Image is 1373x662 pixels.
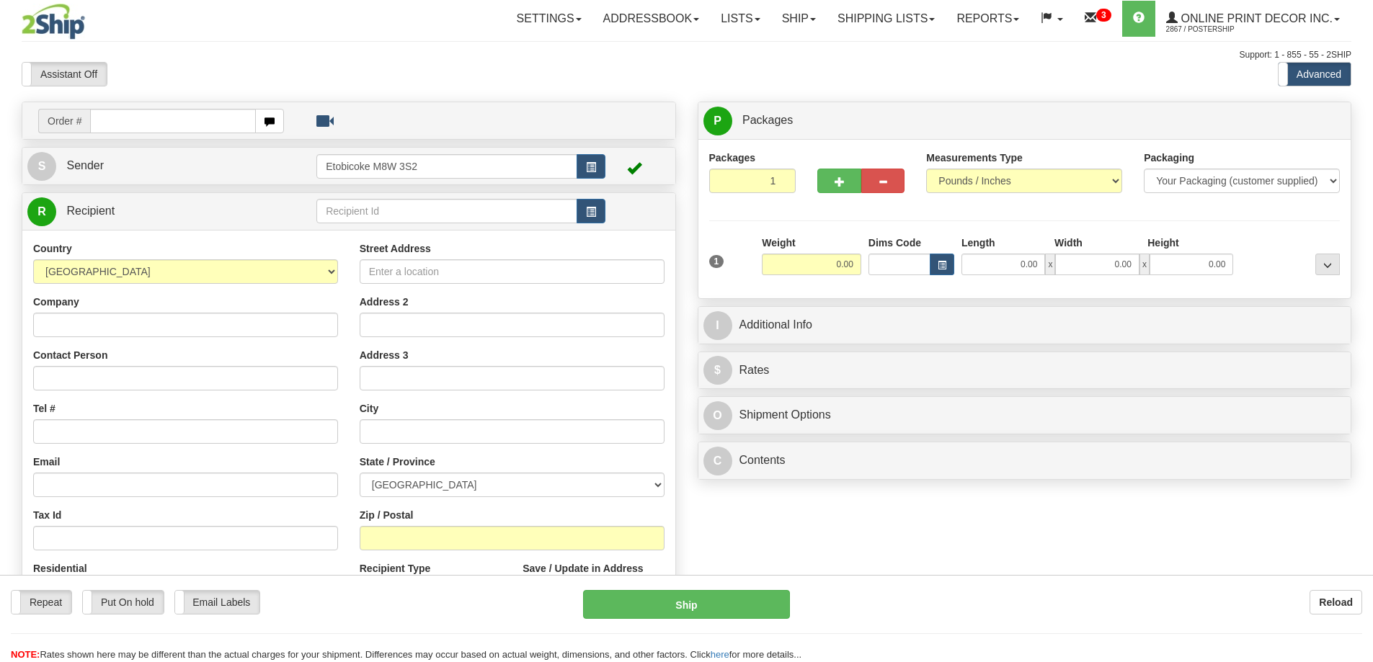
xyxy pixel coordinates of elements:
[360,401,378,416] label: City
[1310,590,1362,614] button: Reload
[711,649,729,660] a: here
[27,152,56,181] span: S
[1096,9,1111,22] sup: 3
[868,236,921,250] label: Dims Code
[506,1,592,37] a: Settings
[316,199,577,223] input: Recipient Id
[66,159,104,171] span: Sender
[33,455,60,469] label: Email
[1340,257,1372,404] iframe: chat widget
[22,4,85,40] img: logo2867.jpg
[946,1,1030,37] a: Reports
[523,561,664,590] label: Save / Update in Address Book
[742,114,793,126] span: Packages
[22,49,1351,61] div: Support: 1 - 855 - 55 - 2SHIP
[703,356,732,385] span: $
[1144,151,1194,165] label: Packaging
[1139,254,1150,275] span: x
[66,205,115,217] span: Recipient
[926,151,1023,165] label: Measurements Type
[771,1,827,37] a: Ship
[1155,1,1351,37] a: Online Print Decor Inc. 2867 / PosterShip
[316,154,577,179] input: Sender Id
[583,590,790,619] button: Ship
[33,295,79,309] label: Company
[83,591,164,614] label: Put On hold
[961,236,995,250] label: Length
[175,591,259,614] label: Email Labels
[709,255,724,268] span: 1
[1054,236,1083,250] label: Width
[27,197,285,226] a: R Recipient
[22,63,107,86] label: Assistant Off
[11,649,40,660] span: NOTE:
[360,241,431,256] label: Street Address
[1319,596,1353,608] b: Reload
[360,561,431,576] label: Recipient Type
[762,236,795,250] label: Weight
[827,1,946,37] a: Shipping lists
[1147,236,1179,250] label: Height
[1279,63,1351,86] label: Advanced
[33,348,107,362] label: Contact Person
[592,1,711,37] a: Addressbook
[33,561,87,576] label: Residential
[360,508,414,522] label: Zip / Postal
[1166,22,1274,37] span: 2867 / PosterShip
[703,106,1346,135] a: P Packages
[360,348,409,362] label: Address 3
[703,311,732,340] span: I
[12,591,71,614] label: Repeat
[33,508,61,522] label: Tax Id
[703,401,1346,430] a: OShipment Options
[360,455,435,469] label: State / Province
[703,401,732,430] span: O
[38,109,90,133] span: Order #
[360,295,409,309] label: Address 2
[1178,12,1333,24] span: Online Print Decor Inc.
[33,241,72,256] label: Country
[710,1,770,37] a: Lists
[703,446,1346,475] a: CContents
[703,447,732,475] span: C
[703,310,1346,340] a: IAdditional Info
[703,356,1346,385] a: $Rates
[27,197,56,226] span: R
[1045,254,1055,275] span: x
[27,151,316,181] a: S Sender
[1074,1,1122,37] a: 3
[1315,254,1340,275] div: ...
[33,401,55,416] label: Tel #
[709,151,756,165] label: Packages
[360,259,665,284] input: Enter a location
[703,107,732,135] span: P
